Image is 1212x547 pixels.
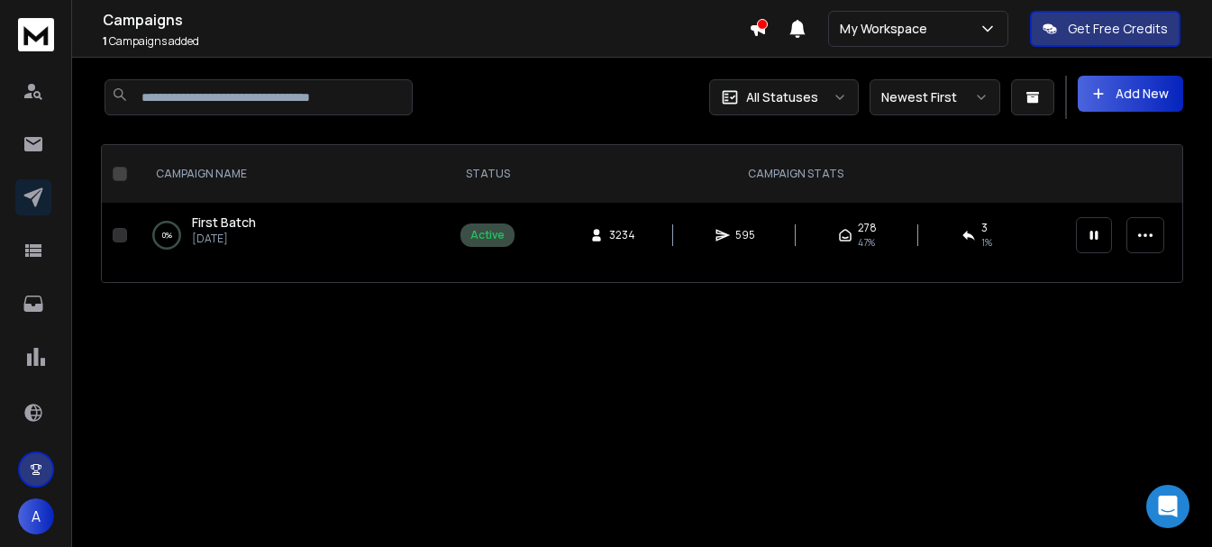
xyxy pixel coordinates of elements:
[746,88,818,106] p: All Statuses
[134,145,450,203] th: CAMPAIGN NAME
[840,20,934,38] p: My Workspace
[981,221,988,235] span: 3
[103,34,749,49] p: Campaigns added
[18,498,54,534] button: A
[1146,485,1189,528] div: Open Intercom Messenger
[470,228,505,242] div: Active
[103,33,107,49] span: 1
[134,203,450,268] td: 0%First Batch[DATE]
[858,235,875,250] span: 47 %
[870,79,1000,115] button: Newest First
[735,228,755,242] span: 595
[192,214,256,232] a: First Batch
[981,235,992,250] span: 1 %
[1078,76,1183,112] button: Add New
[1068,20,1168,38] p: Get Free Credits
[525,145,1065,203] th: CAMPAIGN STATS
[103,9,749,31] h1: Campaigns
[609,228,635,242] span: 3234
[18,18,54,51] img: logo
[192,214,256,231] span: First Batch
[450,145,525,203] th: STATUS
[192,232,256,246] p: [DATE]
[1030,11,1180,47] button: Get Free Credits
[162,226,172,244] p: 0 %
[858,221,877,235] span: 278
